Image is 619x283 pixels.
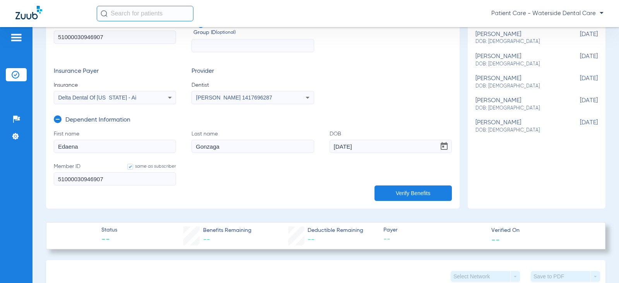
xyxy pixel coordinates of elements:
[330,140,452,153] input: DOBOpen calendar
[65,117,130,124] h3: Dependent Information
[559,75,598,89] span: [DATE]
[475,53,559,67] div: [PERSON_NAME]
[196,94,272,101] span: [PERSON_NAME] 1417696287
[475,31,559,45] div: [PERSON_NAME]
[308,226,363,235] span: Deductible Remaining
[203,236,210,243] span: --
[54,172,176,185] input: Member IDsame as subscriber
[475,38,559,45] span: DOB: [DEMOGRAPHIC_DATA]
[192,140,314,153] input: Last name
[54,21,176,53] label: Member ID
[374,185,452,201] button: Verify Benefits
[436,139,452,154] button: Open calendar
[475,75,559,89] div: [PERSON_NAME]
[10,33,22,42] img: hamburger-icon
[475,105,559,112] span: DOB: [DEMOGRAPHIC_DATA]
[54,163,176,185] label: Member ID
[54,140,176,153] input: First name
[475,119,559,134] div: [PERSON_NAME]
[308,236,315,243] span: --
[491,226,593,235] span: Verified On
[491,10,604,17] span: Patient Care - Waterside Dental Care
[383,235,485,244] span: --
[54,130,176,153] label: First name
[383,226,485,234] span: Payer
[559,119,598,134] span: [DATE]
[192,130,314,153] label: Last name
[491,235,500,244] span: --
[330,130,452,153] label: DOB
[15,6,42,19] img: Zuub Logo
[475,127,559,134] span: DOB: [DEMOGRAPHIC_DATA]
[475,97,559,111] div: [PERSON_NAME]
[54,81,176,89] span: Insurance
[203,226,251,235] span: Benefits Remaining
[120,163,176,170] label: same as subscriber
[54,68,176,75] h3: Insurance Payer
[192,68,314,75] h3: Provider
[101,10,108,17] img: Search Icon
[559,53,598,67] span: [DATE]
[97,6,193,21] input: Search for patients
[58,94,137,101] span: Delta Dental Of [US_STATE] - Ai
[193,29,314,37] span: Group ID
[216,29,236,37] small: (optional)
[475,83,559,90] span: DOB: [DEMOGRAPHIC_DATA]
[54,31,176,44] input: Member ID
[101,226,117,234] span: Status
[559,97,598,111] span: [DATE]
[101,235,117,245] span: --
[475,61,559,68] span: DOB: [DEMOGRAPHIC_DATA]
[559,31,598,45] span: [DATE]
[192,81,314,89] span: Dentist
[580,246,619,283] iframe: Chat Widget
